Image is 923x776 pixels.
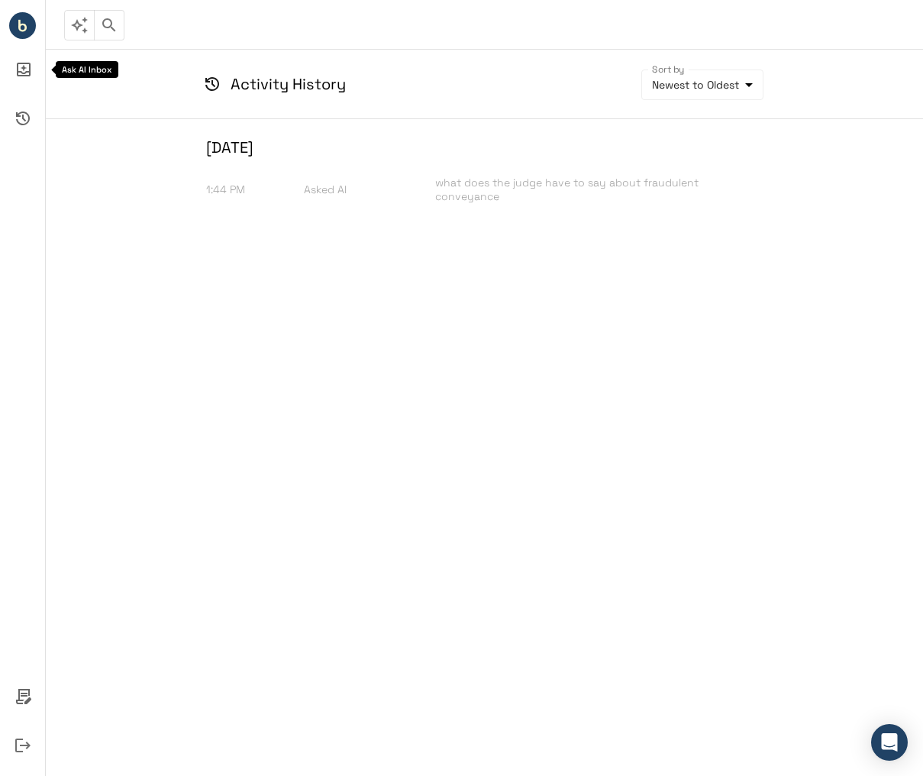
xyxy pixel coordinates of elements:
[206,182,305,198] p: 1:44 PM
[871,724,908,761] div: Open Intercom Messenger
[641,70,763,100] div: Newest to Oldest
[652,63,685,76] label: Sort by
[231,73,346,95] p: Activity History
[206,131,763,163] h6: [DATE]
[56,61,118,78] div: Ask AI Inbox
[304,182,435,198] p: Asked AI
[435,176,699,203] span: what does the judge have to say about fraudulent conveyance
